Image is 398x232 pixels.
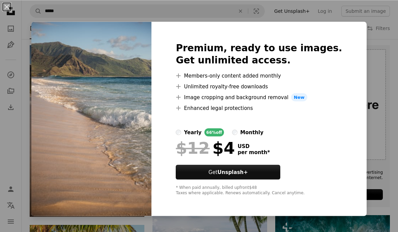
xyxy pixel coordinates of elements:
[31,22,151,216] img: premium_photo-1669750817438-3f7f3112de8d
[176,139,209,156] span: $12
[240,128,263,136] div: monthly
[176,165,280,179] button: GetUnsplash+
[176,82,342,90] li: Unlimited royalty-free downloads
[176,104,342,112] li: Enhanced legal protections
[237,143,270,149] span: USD
[176,42,342,66] h2: Premium, ready to use images. Get unlimited access.
[218,169,248,175] strong: Unsplash+
[176,93,342,101] li: Image cropping and background removal
[184,128,201,136] div: yearly
[176,129,181,135] input: yearly66%off
[176,71,342,80] li: Members-only content added monthly
[237,149,270,155] span: per month *
[232,129,237,135] input: monthly
[204,128,224,136] div: 66% off
[291,93,307,101] span: New
[176,139,235,156] div: $4
[176,185,342,196] div: * When paid annually, billed upfront $48 Taxes where applicable. Renews automatically. Cancel any...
